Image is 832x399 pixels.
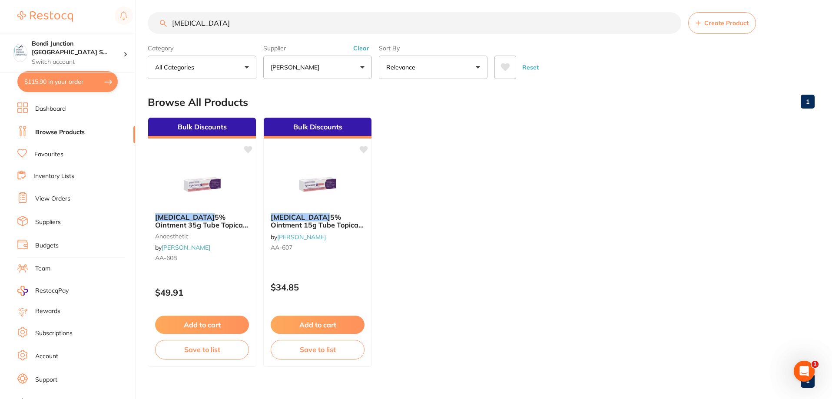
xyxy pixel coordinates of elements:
label: Sort By [379,44,487,52]
em: [MEDICAL_DATA] [271,213,330,221]
button: Save to list [155,340,249,359]
a: Dashboard [35,105,66,113]
button: Clear [351,44,372,52]
a: Subscriptions [35,329,73,338]
h4: Bondi Junction Sydney Specialist Periodontics [32,40,123,56]
p: $34.85 [271,282,365,292]
span: 1 [812,361,819,368]
img: RestocqPay [17,286,28,296]
button: $115.90 in your order [17,71,118,92]
div: Bulk Discounts [264,118,371,138]
a: Budgets [35,241,59,250]
b: XYLOCAINE 5% Ointment 35g Tube Topical Anaesthetic [155,213,249,229]
a: 1 [801,93,815,110]
h2: Browse All Products [148,96,248,109]
em: [MEDICAL_DATA] [155,213,215,221]
p: Switch account [32,58,123,66]
span: Create Product [704,20,749,26]
a: Rewards [35,307,60,316]
img: XYLOCAINE 5% Ointment 35g Tube Topical Anaesthetic [174,163,230,206]
a: [PERSON_NAME] [277,233,326,241]
input: Search Products [148,12,681,34]
button: Reset [520,56,541,79]
span: AA-607 [271,244,292,251]
a: Suppliers [35,218,61,227]
a: Support [35,376,57,384]
p: Relevance [386,63,419,72]
button: All Categories [148,56,256,79]
small: anaesthetic [155,233,249,240]
label: Category [148,44,256,52]
a: Inventory Lists [33,172,74,181]
a: Restocq Logo [17,7,73,26]
p: [PERSON_NAME] [271,63,323,72]
div: Bulk Discounts [148,118,256,138]
img: Bondi Junction Sydney Specialist Periodontics [13,44,27,58]
button: Add to cart [155,316,249,334]
span: AA-608 [155,254,177,262]
button: Add to cart [271,316,365,334]
label: Supplier [263,44,372,52]
a: View Orders [35,195,70,203]
p: $49.91 [155,287,249,297]
button: Create Product [688,12,756,34]
a: Browse Products [35,128,85,137]
a: Favourites [34,150,63,159]
img: Restocq Logo [17,11,73,22]
span: by [155,244,210,251]
span: 5% Ointment 15g Tube Topical Anaesthetic [271,213,364,237]
button: [PERSON_NAME] [263,56,372,79]
img: XYLOCAINE 5% Ointment 15g Tube Topical Anaesthetic [289,163,346,206]
a: [PERSON_NAME] [162,244,210,251]
a: Account [35,352,58,361]
button: Relevance [379,56,487,79]
a: Team [35,264,50,273]
iframe: Intercom live chat [794,361,815,382]
a: RestocqPay [17,286,69,296]
span: 5% Ointment 35g Tube Topical Anaesthetic [155,213,248,237]
b: XYLOCAINE 5% Ointment 15g Tube Topical Anaesthetic [271,213,365,229]
p: All Categories [155,63,198,72]
span: by [271,233,326,241]
span: RestocqPay [35,287,69,295]
button: Save to list [271,340,365,359]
